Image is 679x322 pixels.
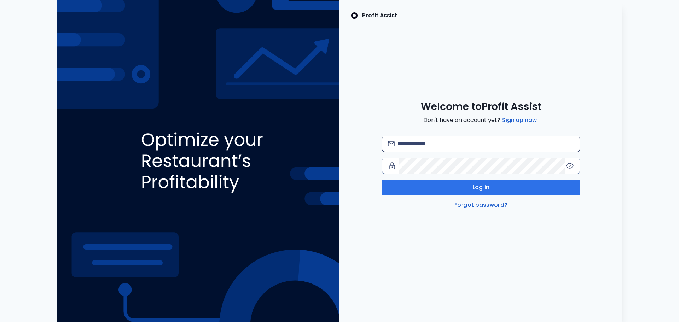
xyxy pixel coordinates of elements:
[362,11,397,20] p: Profit Assist
[351,11,358,20] img: SpotOn Logo
[382,180,580,195] button: Log in
[500,116,538,124] a: Sign up now
[453,201,509,209] a: Forgot password?
[388,141,395,146] img: email
[423,116,538,124] span: Don't have an account yet?
[472,183,489,192] span: Log in
[421,100,541,113] span: Welcome to Profit Assist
